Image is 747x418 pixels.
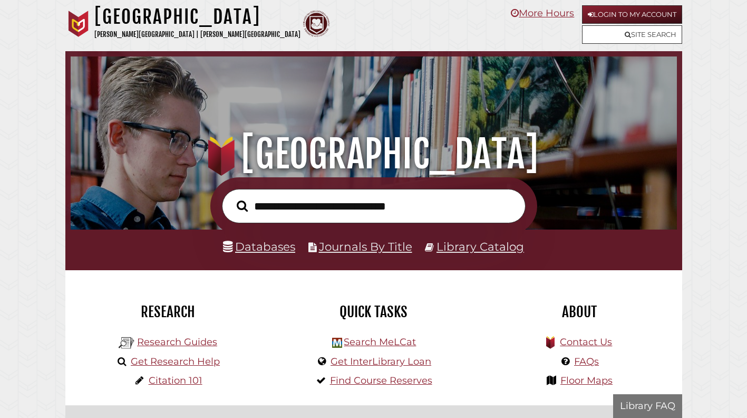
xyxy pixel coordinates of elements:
[73,303,263,321] h2: Research
[65,11,92,37] img: Calvin University
[303,11,329,37] img: Calvin Theological Seminary
[332,338,342,348] img: Hekman Library Logo
[574,356,599,367] a: FAQs
[231,197,253,214] button: Search
[119,335,134,351] img: Hekman Library Logo
[94,5,300,28] h1: [GEOGRAPHIC_DATA]
[331,356,431,367] a: Get InterLibrary Loan
[330,375,432,386] a: Find Course Reserves
[279,303,469,321] h2: Quick Tasks
[344,336,416,348] a: Search MeLCat
[582,25,682,44] a: Site Search
[511,7,574,19] a: More Hours
[560,336,612,348] a: Contact Us
[560,375,613,386] a: Floor Maps
[484,303,674,321] h2: About
[149,375,202,386] a: Citation 101
[223,240,295,253] a: Databases
[319,240,412,253] a: Journals By Title
[436,240,524,253] a: Library Catalog
[131,356,220,367] a: Get Research Help
[137,336,217,348] a: Research Guides
[94,28,300,41] p: [PERSON_NAME][GEOGRAPHIC_DATA] | [PERSON_NAME][GEOGRAPHIC_DATA]
[82,131,666,177] h1: [GEOGRAPHIC_DATA]
[237,200,248,212] i: Search
[582,5,682,24] a: Login to My Account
